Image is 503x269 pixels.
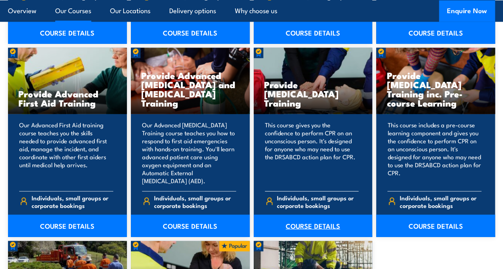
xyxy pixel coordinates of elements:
p: This course includes a pre-course learning component and gives you the confidence to perform CPR ... [387,121,481,185]
a: COURSE DETAILS [131,215,250,237]
p: Our Advanced First Aid training course teaches you the skills needed to provide advanced first ai... [19,121,113,185]
span: Individuals, small groups or corporate bookings [277,194,359,209]
a: COURSE DETAILS [376,215,495,237]
a: COURSE DETAILS [8,215,127,237]
span: Individuals, small groups or corporate bookings [154,194,236,209]
p: Our Advanced [MEDICAL_DATA] Training course teaches you how to respond to first aid emergencies w... [142,121,236,185]
a: COURSE DETAILS [131,22,250,44]
a: COURSE DETAILS [254,22,373,44]
h3: Provide Advanced First Aid Training [18,89,116,107]
p: This course gives you the confidence to perform CPR on an unconscious person. It's designed for a... [265,121,359,185]
h3: Provide [MEDICAL_DATA] Training inc. Pre-course Learning [387,71,485,107]
span: Individuals, small groups or corporate bookings [400,194,481,209]
h3: Provide Advanced [MEDICAL_DATA] and [MEDICAL_DATA] Training [141,71,239,107]
span: Individuals, small groups or corporate bookings [32,194,113,209]
a: COURSE DETAILS [376,22,495,44]
h3: Provide [MEDICAL_DATA] Training [264,80,362,107]
a: COURSE DETAILS [254,215,373,237]
a: COURSE DETAILS [8,22,127,44]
